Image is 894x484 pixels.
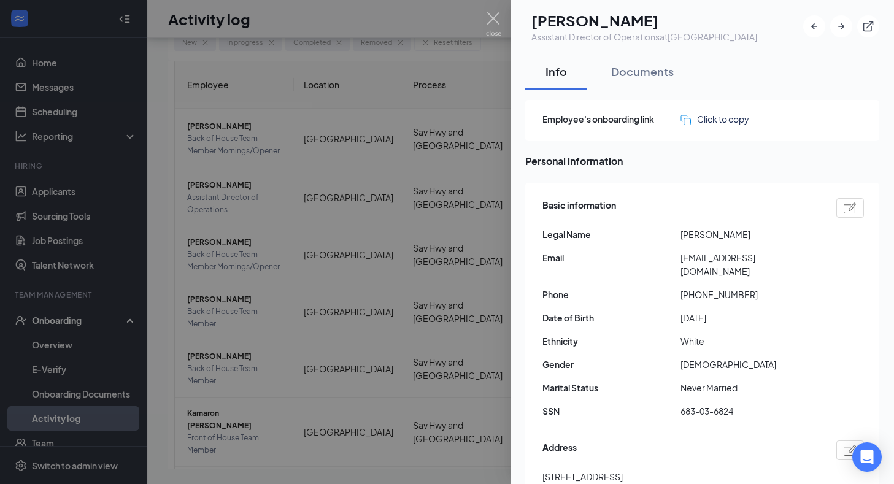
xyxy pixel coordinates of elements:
svg: ArrowLeftNew [808,20,820,33]
div: Info [538,64,574,79]
span: Employee's onboarding link [542,112,680,126]
span: Marital Status [542,381,680,394]
span: Basic information [542,198,616,218]
span: [STREET_ADDRESS] [542,470,623,483]
span: [EMAIL_ADDRESS][DOMAIN_NAME] [680,251,819,278]
span: 683-03-6824 [680,404,819,418]
span: Ethnicity [542,334,680,348]
h1: [PERSON_NAME] [531,10,757,31]
img: click-to-copy.71757273a98fde459dfc.svg [680,115,691,125]
span: [PHONE_NUMBER] [680,288,819,301]
button: ArrowRight [830,15,852,37]
span: [PERSON_NAME] [680,228,819,241]
svg: ExternalLink [862,20,874,33]
span: SSN [542,404,680,418]
span: [DEMOGRAPHIC_DATA] [680,358,819,371]
span: Legal Name [542,228,680,241]
span: Date of Birth [542,311,680,325]
div: Open Intercom Messenger [852,442,882,472]
span: Phone [542,288,680,301]
span: Personal information [525,153,879,169]
div: Assistant Director of Operations at [GEOGRAPHIC_DATA] [531,31,757,43]
span: [DATE] [680,311,819,325]
span: Gender [542,358,680,371]
button: Click to copy [680,112,749,126]
button: ExternalLink [857,15,879,37]
div: Documents [611,64,674,79]
span: Email [542,251,680,264]
svg: ArrowRight [835,20,847,33]
span: Address [542,440,577,460]
span: Never Married [680,381,819,394]
span: White [680,334,819,348]
button: ArrowLeftNew [803,15,825,37]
